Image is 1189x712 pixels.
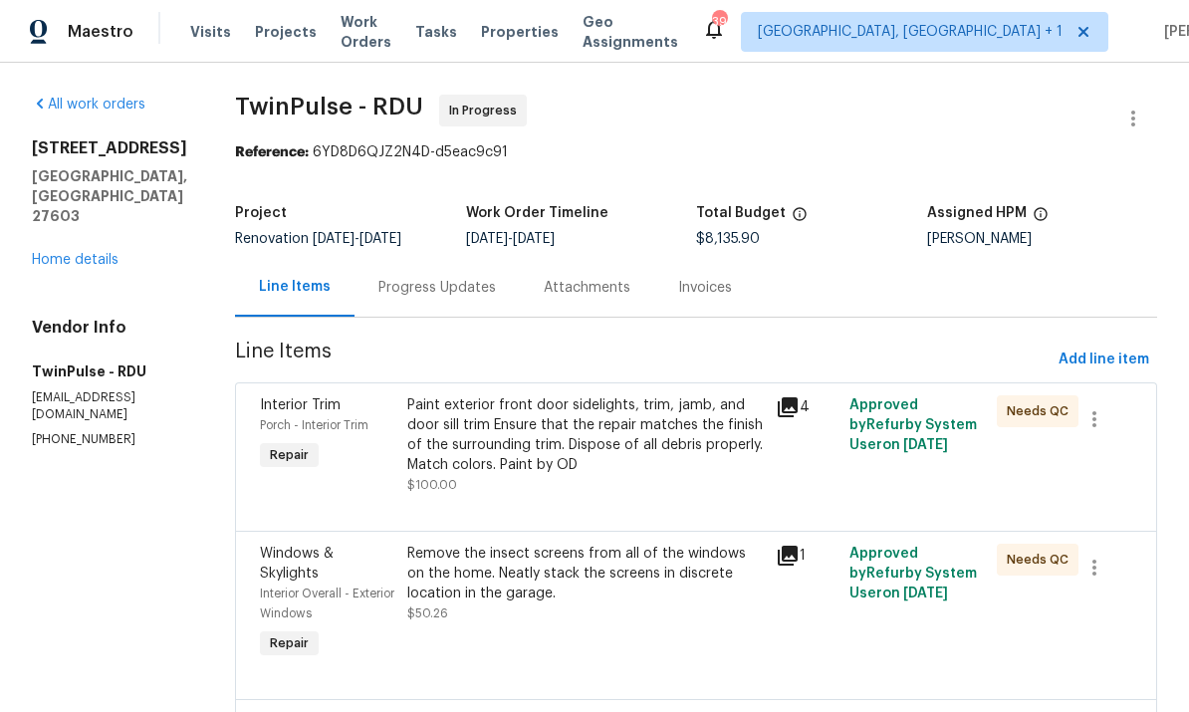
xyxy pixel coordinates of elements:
span: Projects [255,22,317,42]
span: [DATE] [466,232,508,246]
span: [GEOGRAPHIC_DATA], [GEOGRAPHIC_DATA] + 1 [758,22,1063,42]
span: Porch - Interior Trim [260,419,368,431]
span: The total cost of line items that have been proposed by Opendoor. This sum includes line items th... [792,206,808,232]
span: Geo Assignments [583,12,678,52]
span: - [313,232,401,246]
button: Add line item [1051,342,1157,378]
span: The hpm assigned to this work order. [1033,206,1049,232]
h2: [STREET_ADDRESS] [32,138,187,158]
span: [DATE] [313,232,355,246]
span: $50.26 [407,607,448,619]
span: Visits [190,22,231,42]
span: TwinPulse - RDU [235,95,423,119]
span: Renovation [235,232,401,246]
div: Paint exterior front door sidelights, trim, jamb, and door sill trim Ensure that the repair match... [407,395,764,475]
span: In Progress [449,101,525,120]
span: Approved by Refurby System User on [849,547,977,600]
span: Needs QC [1007,550,1076,570]
b: Reference: [235,145,309,159]
span: Properties [481,22,559,42]
span: Add line item [1059,348,1149,372]
h5: Work Order Timeline [466,206,608,220]
span: Maestro [68,22,133,42]
span: [DATE] [903,438,948,452]
span: [DATE] [359,232,401,246]
span: Approved by Refurby System User on [849,398,977,452]
div: 4 [776,395,837,419]
a: Home details [32,253,119,267]
span: Line Items [235,342,1051,378]
div: Attachments [544,278,630,298]
p: [PHONE_NUMBER] [32,431,187,448]
span: Repair [262,445,317,465]
div: 6YD8D6QJZ2N4D-d5eac9c91 [235,142,1157,162]
span: - [466,232,555,246]
div: Invoices [678,278,732,298]
span: Interior Trim [260,398,341,412]
h5: Assigned HPM [927,206,1027,220]
span: Work Orders [341,12,391,52]
div: [PERSON_NAME] [927,232,1158,246]
h5: TwinPulse - RDU [32,361,187,381]
h5: [GEOGRAPHIC_DATA], [GEOGRAPHIC_DATA] 27603 [32,166,187,226]
div: Progress Updates [378,278,496,298]
div: Remove the insect screens from all of the windows on the home. Neatly stack the screens in discre... [407,544,764,603]
p: [EMAIL_ADDRESS][DOMAIN_NAME] [32,389,187,423]
span: Needs QC [1007,401,1076,421]
span: Tasks [415,25,457,39]
div: 1 [776,544,837,568]
h4: Vendor Info [32,318,187,338]
span: Windows & Skylights [260,547,334,581]
span: $8,135.90 [696,232,760,246]
span: [DATE] [513,232,555,246]
h5: Project [235,206,287,220]
span: $100.00 [407,479,457,491]
a: All work orders [32,98,145,112]
span: Interior Overall - Exterior Windows [260,588,394,619]
div: 39 [712,12,726,32]
span: [DATE] [903,587,948,600]
span: Repair [262,633,317,653]
h5: Total Budget [696,206,786,220]
div: Line Items [259,277,331,297]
